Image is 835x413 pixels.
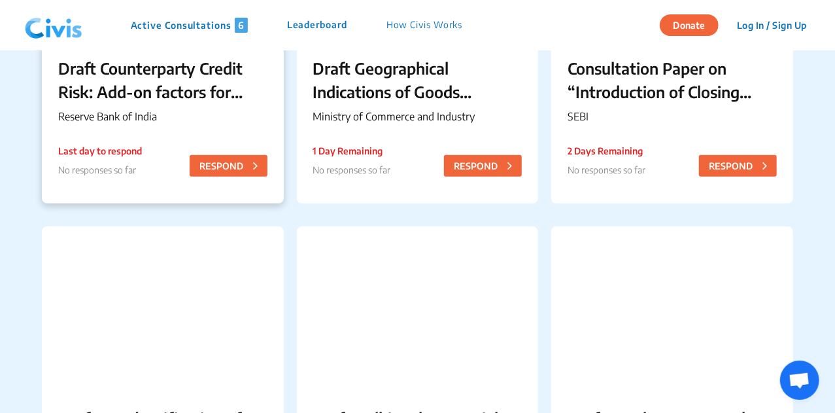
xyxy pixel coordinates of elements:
a: Donate [660,18,728,31]
span: 6 [235,18,248,33]
p: 2 Days Remaining [568,144,645,158]
p: Ministry of Commerce and Industry [313,109,522,124]
p: Active Consultations [131,18,248,33]
p: SEBI [568,109,777,124]
p: 1 Day Remaining [313,144,391,158]
img: navlogo.png [20,6,88,45]
span: No responses so far [58,164,136,175]
p: Leaderboard [287,18,347,33]
span: No responses so far [568,164,645,175]
p: Reserve Bank of India [58,109,267,124]
button: Log In / Sign Up [728,15,815,35]
div: Open chat [780,361,819,400]
button: RESPOND [190,155,267,177]
span: No responses so far [313,164,391,175]
p: Draft Counterparty Credit Risk: Add-on factors for computation of Potential Future Exposure - Rev... [58,56,267,103]
p: Consultation Paper on “Introduction of Closing Auction Session in the Equity Cash Segment” [568,56,777,103]
p: How Civis Works [386,18,463,33]
button: RESPOND [699,155,777,177]
p: Last day to respond [58,144,142,158]
button: Donate [660,14,719,36]
button: RESPOND [444,155,522,177]
p: Draft Geographical Indications of Goods (Registration and Protection) (Amendment) Rules, 2025 [313,56,522,103]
